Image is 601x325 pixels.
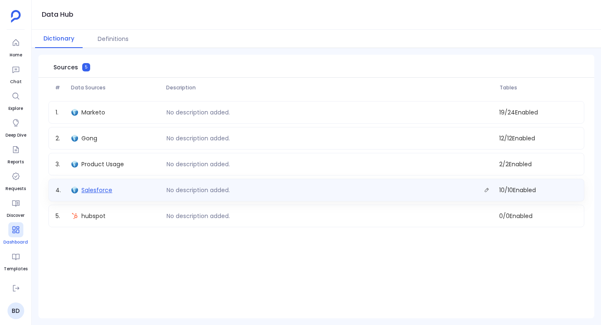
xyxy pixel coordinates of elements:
span: Product Usage [81,160,124,168]
span: Marketo [81,108,105,117]
button: Dictionary [35,30,83,48]
span: Data Sources [68,84,163,91]
span: Salesforce [81,186,112,194]
span: 3 . [52,160,68,169]
span: 5 . [52,212,68,221]
span: 2 . [52,134,68,143]
img: petavue logo [11,10,21,23]
a: Templates [4,249,28,272]
span: 12 / 12 Enabled [496,134,581,143]
span: 10 / 10 Enabled [496,184,581,196]
a: Requests [5,169,26,192]
span: 0 / 0 Enabled [496,212,581,221]
span: Reports [8,159,24,165]
a: Explore [8,89,23,112]
p: No description added. [163,108,233,117]
p: No description added. [163,212,233,221]
a: Discover [7,196,25,219]
span: Templates [4,266,28,272]
a: Dashboard [3,222,28,246]
span: Home [8,52,23,58]
span: 1 . [52,108,68,117]
a: PetaReports [3,276,29,299]
a: Reports [8,142,24,165]
span: 5 [82,63,90,71]
a: BD [8,302,24,319]
span: 4 . [52,184,68,196]
span: hubspot [81,212,106,220]
h1: Data Hub [42,9,73,20]
span: Discover [7,212,25,219]
span: 19 / 24 Enabled [496,108,581,117]
span: Tables [496,84,581,91]
p: No description added. [163,160,233,169]
span: # [52,84,68,91]
p: No description added. [163,186,233,195]
span: Gong [81,134,97,142]
span: Chat [8,79,23,85]
span: Deep Dive [5,132,26,139]
a: Deep Dive [5,115,26,139]
span: Sources [53,63,78,71]
span: Description [163,84,496,91]
button: Edit description. [481,184,492,196]
span: Requests [5,185,26,192]
button: Definitions [89,30,137,48]
span: Dashboard [3,239,28,246]
p: No description added. [163,134,233,143]
span: 2 / 2 Enabled [496,160,581,169]
span: Explore [8,105,23,112]
a: Chat [8,62,23,85]
a: Home [8,35,23,58]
